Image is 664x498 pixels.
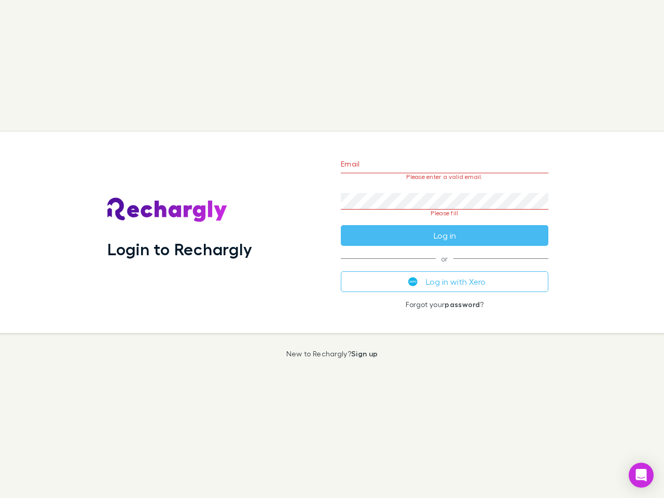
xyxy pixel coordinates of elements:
button: Log in with Xero [341,271,548,292]
p: Please enter a valid email. [341,173,548,181]
h1: Login to Rechargly [107,239,252,259]
button: Log in [341,225,548,246]
a: password [445,300,480,309]
p: New to Rechargly? [286,350,378,358]
p: Please fill [341,210,548,217]
div: Open Intercom Messenger [629,463,654,488]
p: Forgot your ? [341,300,548,309]
img: Rechargly's Logo [107,198,228,223]
a: Sign up [351,349,378,358]
img: Xero's logo [408,277,418,286]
